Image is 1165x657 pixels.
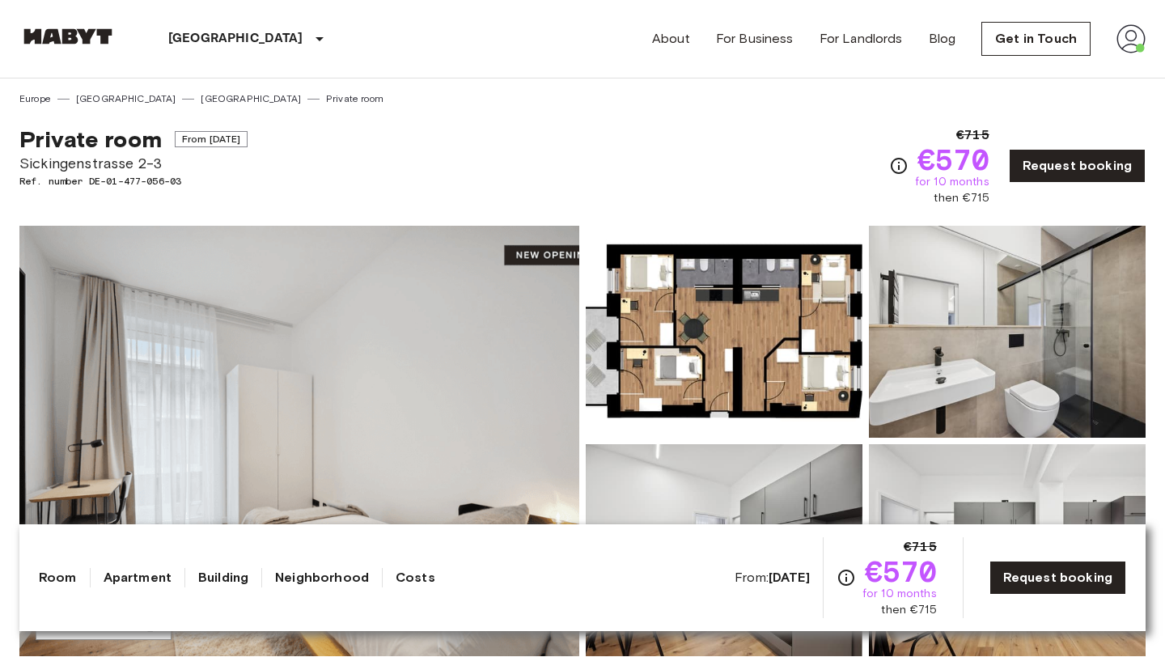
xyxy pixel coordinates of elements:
a: [GEOGRAPHIC_DATA] [201,91,301,106]
span: then €715 [881,602,936,618]
span: for 10 months [915,174,989,190]
a: [GEOGRAPHIC_DATA] [76,91,176,106]
a: Blog [929,29,956,49]
span: Ref. number DE-01-477-056-03 [19,174,248,189]
img: Habyt [19,28,116,45]
span: From [DATE] [175,131,248,147]
img: Marketing picture of unit DE-01-477-056-03 [19,226,579,656]
a: Apartment [104,568,172,587]
a: For Landlords [820,29,903,49]
img: Picture of unit DE-01-477-056-03 [869,444,1146,656]
a: Neighborhood [275,568,369,587]
img: Picture of unit DE-01-477-056-03 [586,444,862,656]
img: avatar [1116,24,1146,53]
a: Europe [19,91,51,106]
span: then €715 [934,190,989,206]
svg: Check cost overview for full price breakdown. Please note that discounts apply to new joiners onl... [837,568,856,587]
span: Sickingenstrasse 2-3 [19,153,248,174]
svg: Check cost overview for full price breakdown. Please note that discounts apply to new joiners onl... [889,156,909,176]
span: €570 [865,557,937,586]
a: Get in Touch [981,22,1091,56]
span: €715 [904,537,937,557]
img: Picture of unit DE-01-477-056-03 [869,226,1146,438]
a: For Business [716,29,794,49]
a: Room [39,568,77,587]
p: [GEOGRAPHIC_DATA] [168,29,303,49]
img: Picture of unit DE-01-477-056-03 [586,226,862,438]
a: Costs [396,568,435,587]
span: Private room [19,125,162,153]
span: €715 [956,125,989,145]
a: About [652,29,690,49]
b: [DATE] [769,570,810,585]
span: for 10 months [862,586,937,602]
span: €570 [917,145,989,174]
a: Request booking [989,561,1126,595]
a: Request booking [1009,149,1146,183]
a: Building [198,568,248,587]
a: Private room [326,91,383,106]
span: From: [735,569,810,587]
